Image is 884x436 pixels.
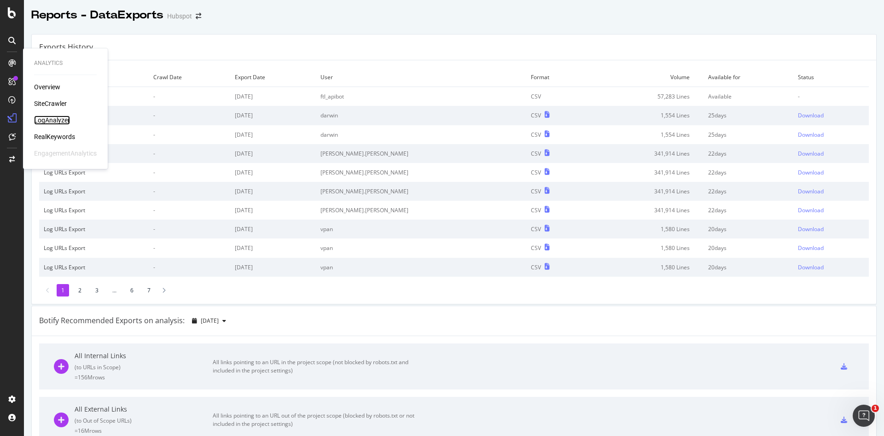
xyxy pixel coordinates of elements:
[587,68,704,87] td: Volume
[587,238,704,257] td: 1,580 Lines
[704,125,793,144] td: 25 days
[34,116,70,125] a: LogAnalyzer
[34,82,60,92] a: Overview
[230,258,316,277] td: [DATE]
[149,106,230,125] td: -
[793,87,869,106] td: -
[798,263,864,271] a: Download
[798,187,864,195] a: Download
[34,132,75,141] a: RealKeywords
[75,351,213,360] div: All Internal Links
[44,244,144,252] div: Log URLs Export
[841,363,847,370] div: csv-export
[798,131,864,139] a: Download
[34,59,97,67] div: Analytics
[316,238,526,257] td: vpan
[531,169,541,176] div: CSV
[230,106,316,125] td: [DATE]
[704,258,793,277] td: 20 days
[149,238,230,257] td: -
[75,417,213,424] div: ( to Out of Scope URLs )
[531,244,541,252] div: CSV
[587,220,704,238] td: 1,580 Lines
[531,111,541,119] div: CSV
[798,150,824,157] div: Download
[316,163,526,182] td: [PERSON_NAME].[PERSON_NAME]
[75,373,213,381] div: = 156M rows
[316,182,526,201] td: [PERSON_NAME].[PERSON_NAME]
[316,220,526,238] td: vpan
[316,68,526,87] td: User
[149,182,230,201] td: -
[587,163,704,182] td: 341,914 Lines
[526,68,587,87] td: Format
[798,244,864,252] a: Download
[74,284,86,296] li: 2
[149,201,230,220] td: -
[531,206,541,214] div: CSV
[316,258,526,277] td: vpan
[704,144,793,163] td: 22 days
[798,244,824,252] div: Download
[704,201,793,220] td: 22 days
[587,258,704,277] td: 1,580 Lines
[704,238,793,257] td: 20 days
[531,225,541,233] div: CSV
[316,106,526,125] td: darwin
[798,169,864,176] a: Download
[798,187,824,195] div: Download
[44,206,144,214] div: Log URLs Export
[798,169,824,176] div: Download
[213,412,420,428] div: All links pointing to an URL out of the project scope (blocked by robots.txt or not included in t...
[531,131,541,139] div: CSV
[44,263,144,271] div: Log URLs Export
[149,220,230,238] td: -
[149,125,230,144] td: -
[704,220,793,238] td: 20 days
[108,284,121,296] li: ...
[531,263,541,271] div: CSV
[841,417,847,423] div: csv-export
[230,201,316,220] td: [DATE]
[798,111,824,119] div: Download
[75,363,213,371] div: ( to URLs in Scope )
[798,150,864,157] a: Download
[798,111,864,119] a: Download
[587,144,704,163] td: 341,914 Lines
[167,12,192,21] div: Hubspot
[196,13,201,19] div: arrow-right-arrow-left
[230,144,316,163] td: [DATE]
[149,144,230,163] td: -
[230,163,316,182] td: [DATE]
[149,87,230,106] td: -
[230,87,316,106] td: [DATE]
[230,182,316,201] td: [DATE]
[798,225,824,233] div: Download
[316,144,526,163] td: [PERSON_NAME].[PERSON_NAME]
[44,225,144,233] div: Log URLs Export
[75,427,213,435] div: = 16M rows
[316,125,526,144] td: darwin
[31,7,163,23] div: Reports - DataExports
[587,106,704,125] td: 1,554 Lines
[230,238,316,257] td: [DATE]
[39,315,185,326] div: Botify Recommended Exports on analysis:
[126,284,138,296] li: 6
[143,284,155,296] li: 7
[149,258,230,277] td: -
[201,317,219,325] span: 2025 Aug. 5th
[34,99,67,108] div: SiteCrawler
[44,187,144,195] div: Log URLs Export
[57,284,69,296] li: 1
[587,182,704,201] td: 341,914 Lines
[230,125,316,144] td: [DATE]
[798,263,824,271] div: Download
[798,225,864,233] a: Download
[526,87,587,106] td: CSV
[149,163,230,182] td: -
[91,284,103,296] li: 3
[587,87,704,106] td: 57,283 Lines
